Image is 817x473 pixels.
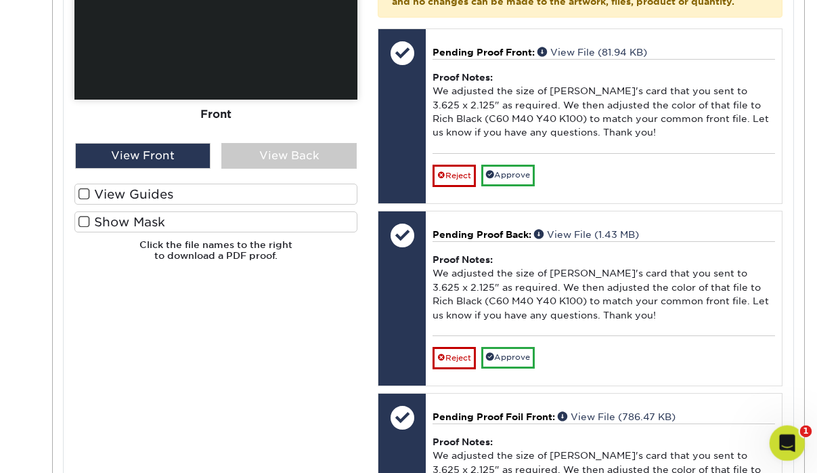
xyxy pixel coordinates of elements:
[74,100,357,129] div: Front
[534,229,639,240] a: View File (1.43 MB)
[74,184,357,205] label: View Guides
[66,17,126,30] p: Active 2h ago
[22,305,207,329] i: You will receive a copy of this message by email
[433,165,476,186] a: Reject
[231,364,254,386] button: Send a message…
[558,411,676,422] a: View File (786.47 KB)
[9,5,35,31] button: go back
[433,72,493,83] strong: Proof Notes:
[433,411,555,422] span: Pending Proof Foil Front:
[66,7,154,17] h1: [PERSON_NAME]
[800,426,812,438] span: 1
[22,12,211,105] div: "We adjusted the size of [PERSON_NAME]'s card that you sent to 3.625 x 2.125" as required. We the...
[433,436,493,447] strong: Proof Notes:
[481,165,535,186] a: Approve
[770,426,805,461] iframe: Intercom live chat
[537,47,647,58] a: View File (81.94 KB)
[433,47,535,58] span: Pending Proof Front:
[74,211,357,232] label: Show Mask
[433,59,774,153] div: We adjusted the size of [PERSON_NAME]'s card that you sent to 3.625 x 2.125" as required. We then...
[86,369,97,380] button: Start recording
[433,347,476,369] a: Reject
[74,239,357,272] h6: Click the file names to the right to download a PDF proof.
[39,7,60,29] img: Profile image for Erica
[12,341,259,364] textarea: Message…
[433,229,531,240] span: Pending Proof Back:
[212,5,238,31] button: Home
[43,369,53,380] button: Emoji picker
[22,131,211,211] div: At your convenience, please return to and log in to your account. From there, go to Account > Act...
[75,143,211,169] div: View Front
[21,369,32,380] button: Upload attachment
[481,347,535,368] a: Approve
[433,241,774,335] div: We adjusted the size of [PERSON_NAME]'s card that you sent to 3.625 x 2.125" as required. We then...
[433,254,493,265] strong: Proof Notes:
[64,369,75,380] button: Gif picker
[238,5,262,30] div: Close
[31,146,110,157] a: [DOMAIN_NAME]
[22,238,211,331] div: Once approved, the order will be submitted to production shortly. Please let us know if you have ...
[221,143,357,169] div: View Back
